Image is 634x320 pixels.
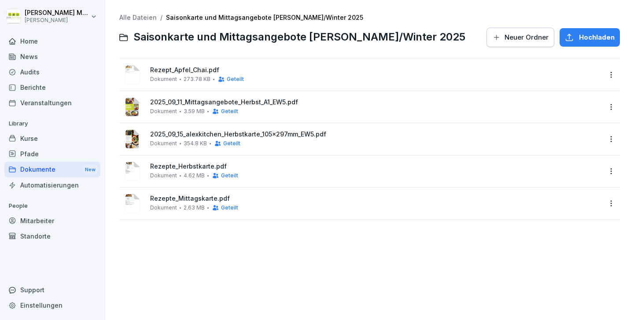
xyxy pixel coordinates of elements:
div: Support [4,282,100,298]
a: Mitarbeiter [4,213,100,228]
a: DokumenteNew [4,162,100,178]
button: Hochladen [560,28,620,47]
span: 2025_09_11_Mittagsangebote_Herbst_A1_EW5.pdf [150,99,601,106]
span: Dokument [150,108,177,114]
a: Saisonkarte und Mittagsangebote [PERSON_NAME]/Winter 2025 [166,14,363,21]
span: Hochladen [579,33,615,42]
a: Home [4,33,100,49]
button: Neuer Ordner [487,28,554,47]
span: 3.59 MB [184,108,205,114]
div: Dokumente [4,162,100,178]
a: Pfade [4,146,100,162]
a: Automatisierungen [4,177,100,193]
span: Rezepte_Mittagskarte.pdf [150,195,601,202]
span: Saisonkarte und Mittagsangebote [PERSON_NAME]/Winter 2025 [133,31,465,44]
p: [PERSON_NAME] Müller [25,9,89,17]
span: Dokument [150,173,177,179]
span: Geteilt [221,108,238,114]
a: Kurse [4,131,100,146]
span: Geteilt [227,76,244,82]
a: Einstellungen [4,298,100,313]
span: Rezepte_Herbstkarte.pdf [150,163,601,170]
span: Rezept_Apfel_Chai.pdf [150,66,601,74]
p: People [4,199,100,213]
span: Dokument [150,140,177,147]
span: Neuer Ordner [505,33,549,42]
span: Geteilt [221,173,238,179]
a: Audits [4,64,100,80]
a: Veranstaltungen [4,95,100,110]
span: Dokument [150,205,177,211]
span: 2.63 MB [184,205,205,211]
span: 2025_09_15_alexkitchen_Herbstkarte_105x297mm_EW5.pdf [150,131,601,138]
span: Dokument [150,76,177,82]
p: [PERSON_NAME] [25,17,89,23]
a: Alle Dateien [119,14,157,21]
a: Berichte [4,80,100,95]
span: 354.8 KB [184,140,207,147]
span: 4.62 MB [184,173,205,179]
p: Library [4,117,100,131]
a: Standorte [4,228,100,244]
span: Geteilt [221,205,238,211]
a: News [4,49,100,64]
div: New [83,165,98,175]
span: Geteilt [223,140,240,147]
span: 273.78 KB [184,76,210,82]
span: / [160,14,162,22]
